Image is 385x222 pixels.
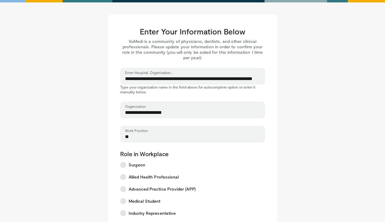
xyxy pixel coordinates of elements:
span: Allied Health Professional [129,174,179,180]
label: Enter Hospital, Organization... [125,70,173,75]
label: Organization [125,104,146,109]
label: Work Position [125,128,148,133]
span: Advanced Practice Provider (APP) [129,186,196,192]
span: Industry Representative [129,210,176,216]
p: VuMedi is a community of physicians, dentists, and other clinical professionals. Please update yo... [120,39,265,60]
span: Surgeon [129,162,146,168]
span: Medical Student [129,198,161,204]
p: Role in Workplace [120,150,265,158]
p: Type your organization name in the field above for autocomplete option or enter it manually below. [120,85,265,94]
h3: Enter Your Information Below [120,27,265,36]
